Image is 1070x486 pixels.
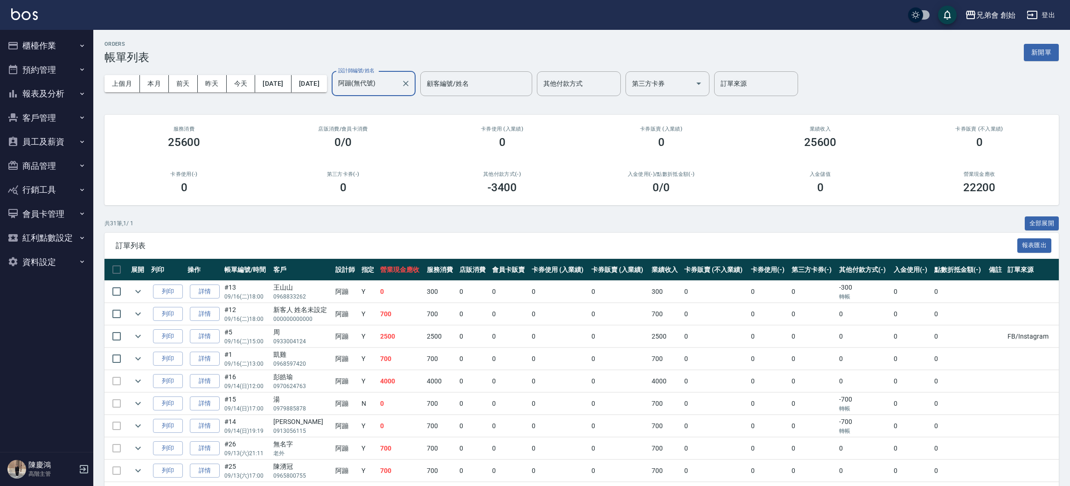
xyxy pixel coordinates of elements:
th: 點數折抵金額(-) [932,259,987,281]
button: 兄弟會 創始 [961,6,1019,25]
td: 0 [457,281,490,303]
p: 高階主管 [28,470,76,478]
button: 前天 [169,75,198,92]
td: Y [359,348,378,370]
td: 0 [529,281,589,303]
td: Y [359,326,378,347]
div: 陳湧冠 [273,462,331,472]
td: 阿蹦 [333,415,359,437]
td: 0 [749,437,789,459]
td: Y [359,437,378,459]
th: 設計師 [333,259,359,281]
th: 其他付款方式(-) [837,259,891,281]
td: 0 [457,415,490,437]
button: 列印 [153,419,183,433]
p: 0970624763 [273,382,331,390]
a: 詳情 [190,352,220,366]
td: 0 [589,370,649,392]
td: 阿蹦 [333,348,359,370]
p: 轉帳 [839,404,889,413]
td: 0 [837,437,891,459]
button: [DATE] [255,75,291,92]
td: 0 [891,437,932,459]
th: 卡券販賣 (入業績) [589,259,649,281]
h2: 第三方卡券(-) [275,171,411,177]
button: expand row [131,285,145,299]
td: 0 [837,348,891,370]
div: 無名字 [273,439,331,449]
td: 0 [682,326,749,347]
td: 0 [682,303,749,325]
td: 0 [457,370,490,392]
a: 詳情 [190,464,220,478]
button: 登出 [1023,7,1059,24]
td: 4000 [378,370,424,392]
th: 訂單來源 [1005,259,1059,281]
td: 0 [749,303,789,325]
td: 0 [932,326,987,347]
h2: 卡券販賣 (不入業績) [911,126,1048,132]
td: 700 [424,460,457,482]
td: 700 [649,303,682,325]
td: 0 [837,460,891,482]
th: 卡券販賣 (不入業績) [682,259,749,281]
td: 0 [490,326,529,347]
h3: 0/0 [334,136,352,149]
td: FB/Instagram [1005,326,1059,347]
td: 0 [378,281,424,303]
td: 0 [490,437,529,459]
td: 700 [424,393,457,415]
td: 0 [749,370,789,392]
td: 0 [589,437,649,459]
td: 0 [789,437,837,459]
td: 0 [378,415,424,437]
td: 阿蹦 [333,460,359,482]
button: 全部展開 [1025,216,1059,231]
a: 詳情 [190,396,220,411]
p: 0913056115 [273,427,331,435]
td: #1 [222,348,271,370]
td: 0 [789,281,837,303]
h3: 0 /0 [653,181,670,194]
td: 0 [891,370,932,392]
td: -700 [837,393,891,415]
button: 資料設定 [4,250,90,274]
td: 700 [424,437,457,459]
td: 0 [529,303,589,325]
h3: 0 [340,181,347,194]
button: 員工及薪資 [4,130,90,154]
td: 700 [649,393,682,415]
td: 0 [490,348,529,370]
td: Y [359,281,378,303]
td: Y [359,460,378,482]
th: 列印 [149,259,186,281]
div: 新客人 姓名未設定 [273,305,331,315]
td: 0 [589,326,649,347]
td: 0 [749,393,789,415]
div: [PERSON_NAME] [273,417,331,427]
h3: 0 [658,136,665,149]
div: 彭皓瑜 [273,372,331,382]
td: 700 [649,460,682,482]
h3: -3400 [487,181,517,194]
button: 今天 [227,75,256,92]
a: 詳情 [190,441,220,456]
td: 0 [789,460,837,482]
p: 09/14 (日) 17:00 [224,404,269,413]
th: 入金使用(-) [891,259,932,281]
td: 0 [529,348,589,370]
th: 帳單編號/時間 [222,259,271,281]
td: 0 [589,281,649,303]
h3: 22200 [963,181,996,194]
h3: 服務消費 [116,126,252,132]
td: 0 [932,415,987,437]
td: #13 [222,281,271,303]
td: #16 [222,370,271,392]
td: 0 [891,393,932,415]
button: 新開單 [1024,44,1059,61]
button: [DATE] [292,75,327,92]
td: #14 [222,415,271,437]
h2: 卡券販賣 (入業績) [593,126,730,132]
h2: 營業現金應收 [911,171,1048,177]
button: 紅利點數設定 [4,226,90,250]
